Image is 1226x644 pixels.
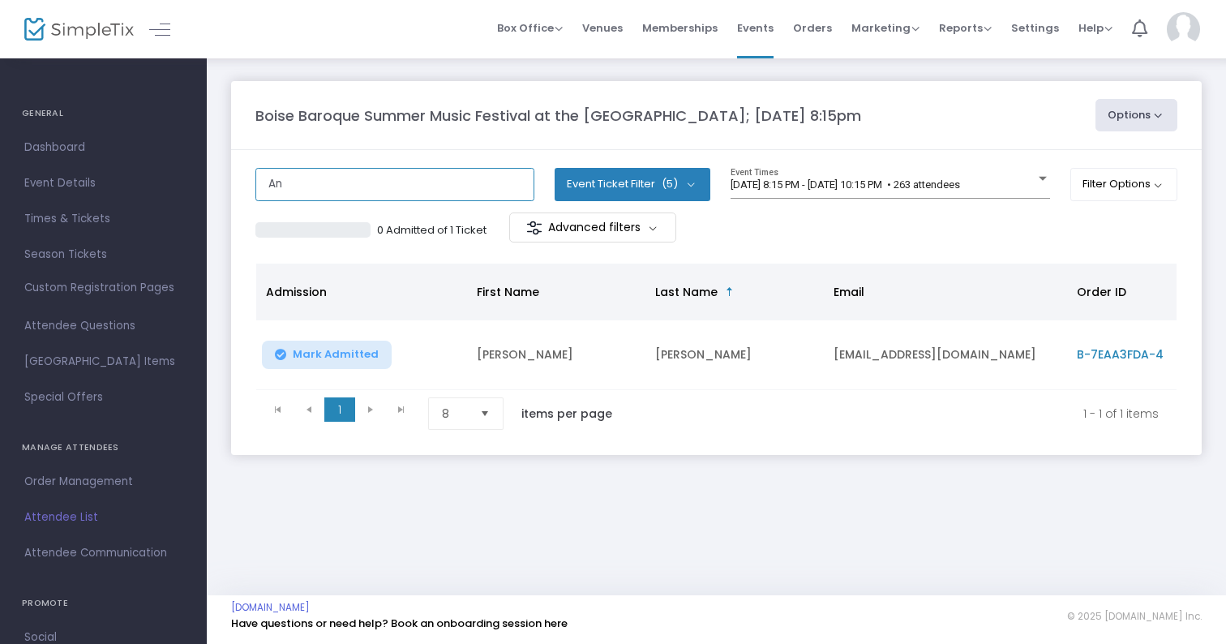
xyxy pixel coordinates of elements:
a: [DOMAIN_NAME] [231,601,310,614]
h4: GENERAL [22,97,185,130]
span: Admission [266,284,327,300]
img: filter [526,220,542,236]
span: © 2025 [DOMAIN_NAME] Inc. [1067,610,1202,623]
span: Reports [939,20,992,36]
span: Mark Admitted [293,348,379,361]
span: Event Details [24,173,182,194]
kendo-pager-info: 1 - 1 of 1 items [646,397,1159,430]
p: 0 Admitted of 1 Ticket [377,222,487,238]
span: Order Management [24,471,182,492]
button: Event Ticket Filter(5) [555,168,710,200]
span: Last Name [655,284,718,300]
span: Memberships [642,7,718,49]
span: [DATE] 8:15 PM - [DATE] 10:15 PM • 263 attendees [731,178,960,191]
td: [PERSON_NAME] [467,320,645,390]
m-panel-title: Boise Baroque Summer Music Festival at the [GEOGRAPHIC_DATA]; [DATE] 8:15pm [255,105,861,127]
span: Attendee Communication [24,543,182,564]
span: Special Offers [24,387,182,408]
td: [PERSON_NAME] [645,320,824,390]
span: Events [737,7,774,49]
span: Marketing [851,20,919,36]
span: (5) [662,178,678,191]
span: Attendee Questions [24,316,182,337]
button: Options [1095,99,1178,131]
span: Order ID [1077,284,1126,300]
span: B-7EAA3FDA-4 [1077,346,1164,363]
span: Page 1 [324,397,355,422]
td: [EMAIL_ADDRESS][DOMAIN_NAME] [824,320,1067,390]
a: Have questions or need help? Book an onboarding session here [231,616,568,631]
span: Settings [1011,7,1059,49]
span: [GEOGRAPHIC_DATA] Items [24,351,182,372]
button: Select [474,398,496,429]
input: Search by name, order number, email, ip address [255,168,534,201]
span: Attendee List [24,507,182,528]
span: 8 [442,406,467,422]
span: Sortable [723,286,736,298]
span: Times & Tickets [24,208,182,230]
span: Season Tickets [24,244,182,265]
span: Orders [793,7,832,49]
label: items per page [521,406,612,422]
button: Filter Options [1070,168,1178,200]
div: Data table [256,264,1177,390]
span: Dashboard [24,137,182,158]
h4: MANAGE ATTENDEES [22,431,185,464]
span: Venues [582,7,623,49]
span: Box Office [497,20,563,36]
h4: PROMOTE [22,587,185,620]
span: Custom Registration Pages [24,280,174,296]
span: Help [1078,20,1112,36]
span: First Name [477,284,539,300]
span: Email [834,284,864,300]
m-button: Advanced filters [509,213,677,243]
button: Mark Admitted [262,341,392,369]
